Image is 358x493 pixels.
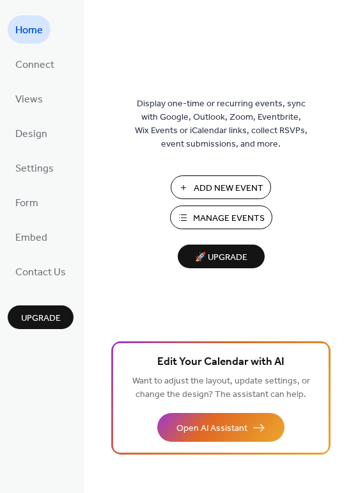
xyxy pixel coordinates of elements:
a: Design [8,119,55,147]
a: Views [8,85,51,113]
span: Embed [15,228,47,248]
span: Connect [15,55,54,76]
a: Home [8,15,51,44]
span: Want to adjust the layout, update settings, or change the design? The assistant can help. [132,373,310,403]
span: Settings [15,159,54,179]
span: Views [15,90,43,110]
a: Embed [8,223,55,251]
button: Open AI Assistant [157,413,284,442]
button: Manage Events [170,206,272,229]
button: Add New Event [171,175,271,199]
a: Form [8,188,46,216]
span: Form [15,193,38,214]
button: 🚀 Upgrade [178,245,265,268]
span: Upgrade [21,312,61,325]
span: Design [15,124,47,145]
span: Display one-time or recurring events, sync with Google, Outlook, Zoom, Eventbrite, Wix Events or ... [135,97,307,151]
span: Add New Event [194,182,263,195]
span: Edit Your Calendar with AI [157,353,284,371]
a: Contact Us [8,257,74,286]
span: Home [15,20,43,41]
a: Connect [8,50,62,78]
a: Settings [8,154,61,182]
button: Upgrade [8,305,74,329]
span: Manage Events [193,212,265,225]
span: Contact Us [15,263,66,283]
span: Open AI Assistant [176,422,247,435]
span: 🚀 Upgrade [185,249,257,266]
